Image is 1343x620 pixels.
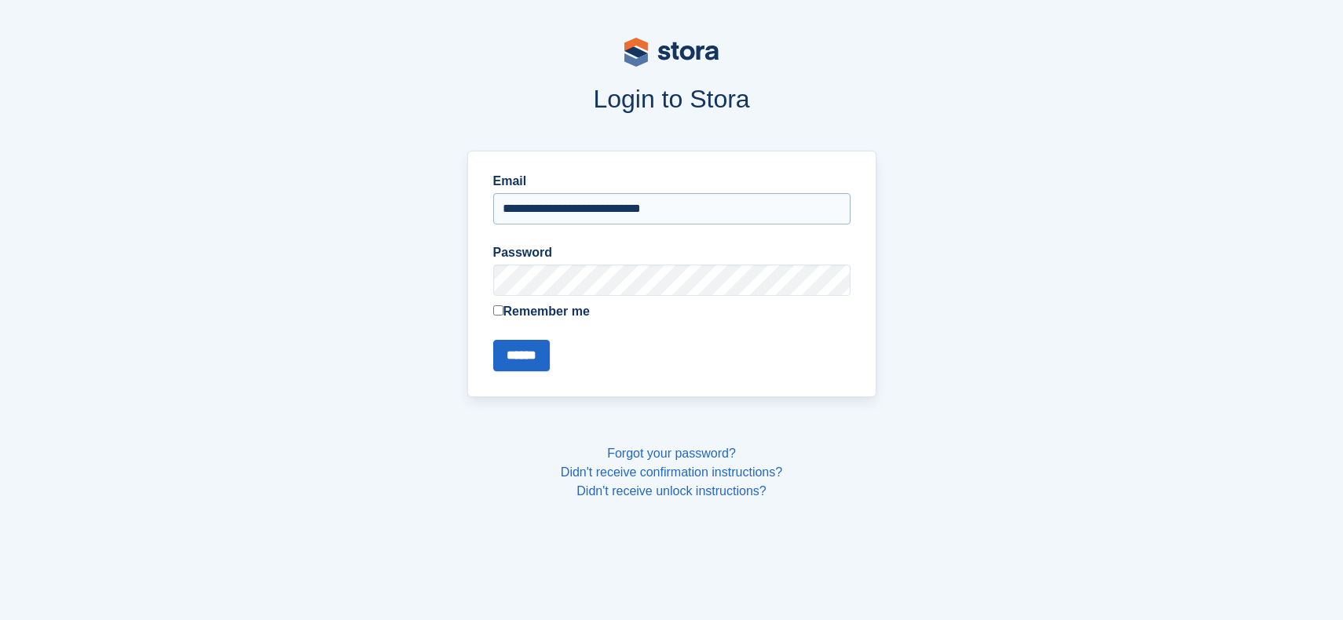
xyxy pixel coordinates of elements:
a: Didn't receive unlock instructions? [576,484,766,498]
a: Didn't receive confirmation instructions? [561,465,782,479]
input: Remember me [493,305,503,315]
label: Password [493,243,851,262]
h1: Login to Stora [167,85,1176,113]
a: Forgot your password? [607,447,736,460]
label: Remember me [493,302,851,321]
label: Email [493,172,851,191]
img: stora-logo-53a41332b3708ae10de48c4981b4e9114cc0af31d8433b30ea865607fb682f29.svg [624,38,719,67]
